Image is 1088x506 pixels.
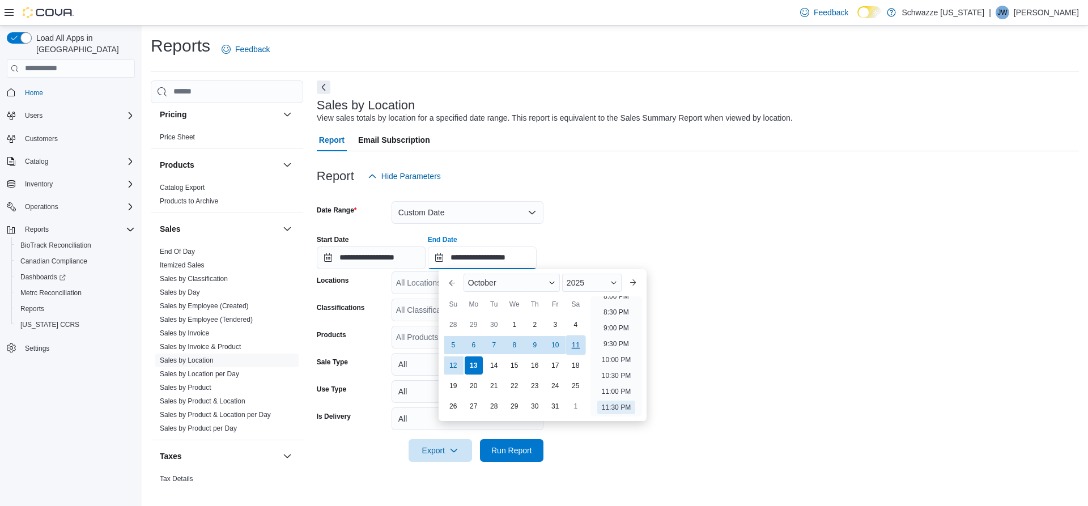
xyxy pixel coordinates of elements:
span: JW [997,6,1007,19]
div: Fr [546,295,564,313]
a: Sales by Invoice & Product [160,343,241,351]
div: Products [151,181,303,212]
li: 8:30 PM [599,305,634,319]
span: Sales by Classification [160,274,228,283]
button: Sales [280,222,294,236]
span: Sales by Employee (Created) [160,301,249,311]
span: October [468,278,496,287]
div: day-24 [546,377,564,395]
span: Reports [25,225,49,234]
label: Classifications [317,303,365,312]
span: Sales by Product & Location per Day [160,410,271,419]
a: Settings [20,342,54,355]
button: Pricing [160,109,278,120]
a: Home [20,86,48,100]
div: day-20 [465,377,483,395]
span: Run Report [491,445,532,456]
a: Sales by Classification [160,275,228,283]
button: Operations [2,199,139,215]
button: All [392,353,543,376]
span: End Of Day [160,247,195,256]
button: Next month [624,274,642,292]
li: 10:30 PM [597,369,635,382]
h3: Products [160,159,194,171]
div: day-29 [505,397,524,415]
div: day-30 [485,316,503,334]
div: day-12 [444,356,462,375]
div: October, 2025 [443,314,586,416]
button: Catalog [2,154,139,169]
span: Settings [20,341,135,355]
div: day-5 [444,336,462,354]
a: Dashboards [11,269,139,285]
span: Inventory [20,177,135,191]
input: Press the down key to enter a popover containing a calendar. Press the escape key to close the po... [428,246,537,269]
span: Catalog Export [160,183,205,192]
a: BioTrack Reconciliation [16,239,96,252]
div: Mo [465,295,483,313]
li: 11:30 PM [597,401,635,414]
button: Users [20,109,47,122]
li: 11:00 PM [597,385,635,398]
div: day-17 [546,356,564,375]
span: Reports [20,304,44,313]
p: Schwazze [US_STATE] [902,6,984,19]
span: Export [415,439,465,462]
a: Customers [20,132,62,146]
div: day-8 [505,336,524,354]
button: Customers [2,130,139,147]
span: 2025 [567,278,584,287]
a: Sales by Product [160,384,211,392]
button: Canadian Compliance [11,253,139,269]
div: day-27 [465,397,483,415]
span: Metrc Reconciliation [20,288,82,297]
span: Sales by Product & Location [160,397,245,406]
button: Products [160,159,278,171]
button: Next [317,80,330,94]
h3: Taxes [160,450,182,462]
a: Feedback [217,38,274,61]
span: Dashboards [20,273,66,282]
span: Reports [16,302,135,316]
button: Users [2,108,139,124]
button: Taxes [280,449,294,463]
div: day-19 [444,377,462,395]
a: Tax Details [160,475,193,483]
span: Sales by Employee (Tendered) [160,315,253,324]
a: Itemized Sales [160,261,205,269]
a: Sales by Day [160,288,200,296]
button: Home [2,84,139,101]
span: Canadian Compliance [20,257,87,266]
a: Sales by Employee (Tendered) [160,316,253,324]
button: Reports [20,223,53,236]
div: Tu [485,295,503,313]
a: Sales by Product & Location per Day [160,411,271,419]
label: Date Range [317,206,357,215]
div: day-31 [546,397,564,415]
span: [US_STATE] CCRS [20,320,79,329]
button: Products [280,158,294,172]
label: Start Date [317,235,349,244]
span: Sales by Day [160,288,200,297]
span: Sales by Product per Day [160,424,237,433]
button: Inventory [2,176,139,192]
span: Sales by Invoice & Product [160,342,241,351]
span: Products to Archive [160,197,218,206]
span: Customers [20,131,135,146]
span: Dashboards [16,270,135,284]
a: Sales by Location per Day [160,370,239,378]
div: day-25 [567,377,585,395]
button: Reports [2,222,139,237]
a: Catalog Export [160,184,205,192]
div: day-29 [465,316,483,334]
button: Operations [20,200,63,214]
img: Cova [23,7,74,18]
span: Tax Details [160,474,193,483]
span: Sales by Product [160,383,211,392]
span: Home [25,88,43,97]
button: Reports [11,301,139,317]
button: [US_STATE] CCRS [11,317,139,333]
button: Settings [2,339,139,356]
span: Price Sheet [160,133,195,142]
